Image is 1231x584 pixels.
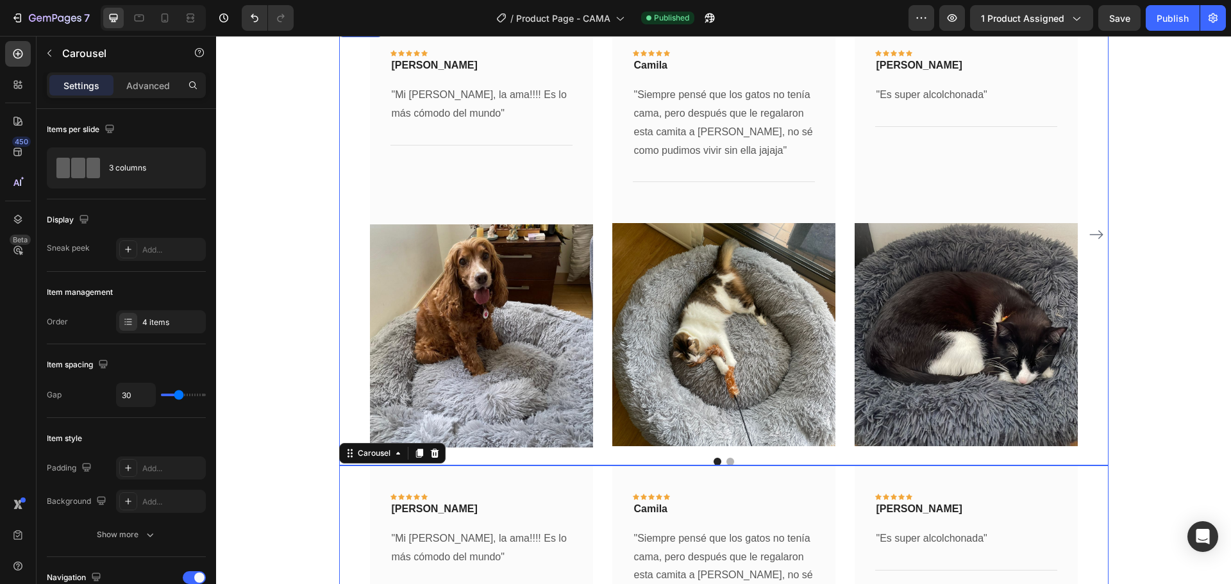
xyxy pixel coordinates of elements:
[1157,12,1189,25] div: Publish
[142,496,203,508] div: Add...
[870,188,891,209] button: Carousel Next Arrow
[516,12,610,25] span: Product Page - CAMA
[142,317,203,328] div: 4 items
[117,383,155,406] input: Auto
[12,137,31,147] div: 450
[242,5,294,31] div: Undo/Redo
[418,494,598,567] p: "Siempre pensé que los gatos no tenía cama, pero después que le regalaron esta camita a [PERSON_N...
[510,12,514,25] span: /
[418,50,598,124] p: "Siempre pensé que los gatos no tenía cama, pero después que le regalaron esta camita a [PERSON_N...
[660,494,840,512] p: "Es super alcolchonada"
[216,36,1231,584] iframe: Design area
[62,46,171,61] p: Carousel
[660,22,840,37] p: [PERSON_NAME]
[970,5,1093,31] button: 1 product assigned
[1146,5,1200,31] button: Publish
[47,242,90,254] div: Sneak peek
[660,50,840,69] p: "Es super alcolchonada"
[1187,521,1218,552] div: Open Intercom Messenger
[109,153,187,183] div: 3 columns
[142,244,203,256] div: Add...
[498,422,505,430] button: Dot
[47,212,92,229] div: Display
[47,523,206,546] button: Show more
[142,463,203,474] div: Add...
[396,187,619,410] img: gempages_577770645639660306-2829e889-667c-4223-ac81-18c3edaad6a1.jpg
[5,5,96,31] button: 7
[510,422,518,430] button: Dot
[654,12,689,24] span: Published
[660,465,840,481] p: [PERSON_NAME]
[47,433,82,444] div: Item style
[639,187,862,410] img: gempages_577770645639660306-34c0adf2-9785-4ac8-8789-b1df673f179d.jpg
[47,493,109,510] div: Background
[47,356,111,374] div: Item spacing
[126,79,170,92] p: Advanced
[139,412,177,423] div: Carousel
[47,121,117,138] div: Items per slide
[176,494,355,531] p: "Mi [PERSON_NAME], la ama!!!! Es lo más cómodo del mundo"
[10,235,31,245] div: Beta
[47,316,68,328] div: Order
[1109,13,1130,24] span: Save
[418,465,598,481] p: Camila
[47,460,94,477] div: Padding
[176,465,262,481] p: [PERSON_NAME]
[84,10,90,26] p: 7
[97,528,156,541] div: Show more
[47,389,62,401] div: Gap
[63,79,99,92] p: Settings
[981,12,1064,25] span: 1 product assigned
[47,287,113,298] div: Item management
[1098,5,1141,31] button: Save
